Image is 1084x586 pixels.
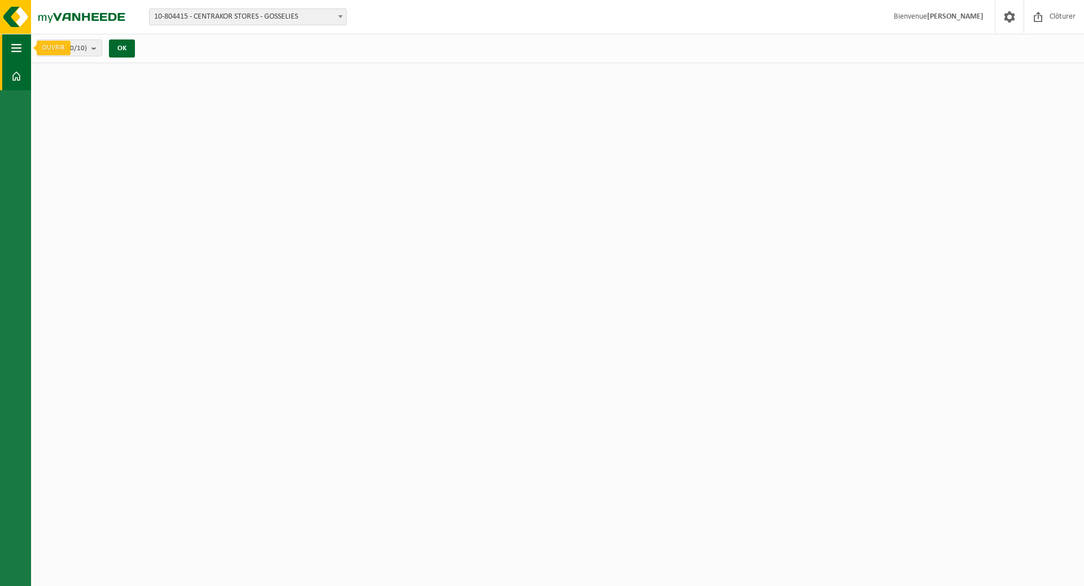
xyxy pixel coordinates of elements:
span: 10-804415 - CENTRAKOR STORES - GOSSELIES [149,8,347,25]
button: Site(s)(10/10) [37,39,102,56]
span: Site(s) [43,40,87,57]
count: (10/10) [64,45,87,52]
span: 10-804415 - CENTRAKOR STORES - GOSSELIES [150,9,346,25]
strong: [PERSON_NAME] [927,12,984,21]
button: OK [109,39,135,58]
